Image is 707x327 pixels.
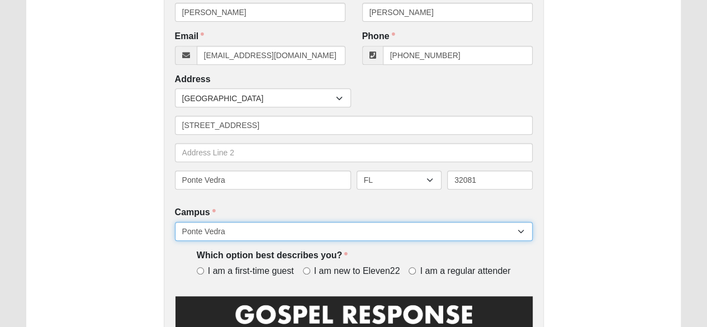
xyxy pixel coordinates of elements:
label: Which option best describes you? [197,249,348,262]
input: Zip [447,170,533,189]
span: I am a regular attender [420,265,510,278]
span: [GEOGRAPHIC_DATA] [182,89,336,108]
input: Address Line 1 [175,116,533,135]
input: City [175,170,351,189]
label: Phone [362,30,395,43]
label: Address [175,73,211,86]
input: I am new to Eleven22 [303,267,310,274]
span: I am a first-time guest [208,265,294,278]
label: Email [175,30,205,43]
input: Address Line 2 [175,143,533,162]
input: I am a regular attender [409,267,416,274]
input: I am a first-time guest [197,267,204,274]
span: I am new to Eleven22 [314,265,400,278]
label: Campus [175,206,216,219]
